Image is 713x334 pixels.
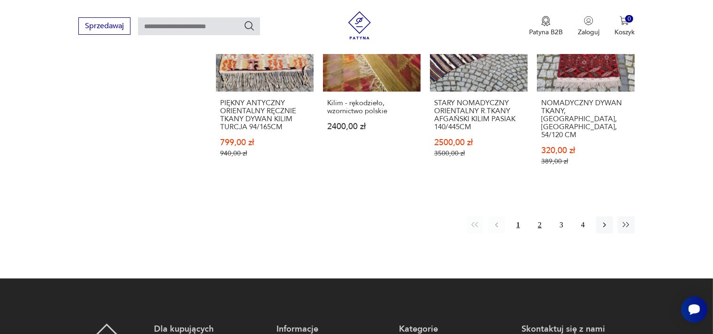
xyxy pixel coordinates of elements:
[578,28,599,37] p: Zaloguj
[584,16,593,25] img: Ikonka użytkownika
[578,16,599,37] button: Zaloguj
[529,16,563,37] button: Patyna B2B
[541,16,551,26] img: Ikona medalu
[541,147,630,155] p: 320,00 zł
[575,217,591,233] button: 4
[531,217,548,233] button: 2
[78,17,130,35] button: Sprzedawaj
[553,217,570,233] button: 3
[614,16,635,37] button: 0Koszyk
[681,296,707,323] iframe: Smartsupp widget button
[78,23,130,30] a: Sprzedawaj
[220,139,309,147] p: 799,00 zł
[541,99,630,139] h3: NOMADYCZNY DYWAN TKANY, [GEOGRAPHIC_DATA], [GEOGRAPHIC_DATA], 54/120 CM
[529,28,563,37] p: Patyna B2B
[434,99,523,131] h3: STARY NOMADYCZNY ORIENTALNY R.TKANY AFGAŃSKI KILIM PASIAK 140/445CM
[220,149,309,157] p: 940,00 zł
[327,123,416,131] p: 2400,00 zł
[625,15,633,23] div: 0
[510,217,527,233] button: 1
[345,11,374,39] img: Patyna - sklep z meblami i dekoracjami vintage
[244,20,255,31] button: Szukaj
[434,149,523,157] p: 3500,00 zł
[614,28,635,37] p: Koszyk
[220,99,309,131] h3: PIĘKNY ANTYCZNY ORIENTALNY RĘCZNIE TKANY DYWAN KILIM TURCJA 94/165CM
[620,16,629,25] img: Ikona koszyka
[529,16,563,37] a: Ikona medaluPatyna B2B
[327,99,416,115] h3: Kilim - rękodzieło, wzornictwo polskie
[434,139,523,147] p: 2500,00 zł
[541,157,630,165] p: 389,00 zł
